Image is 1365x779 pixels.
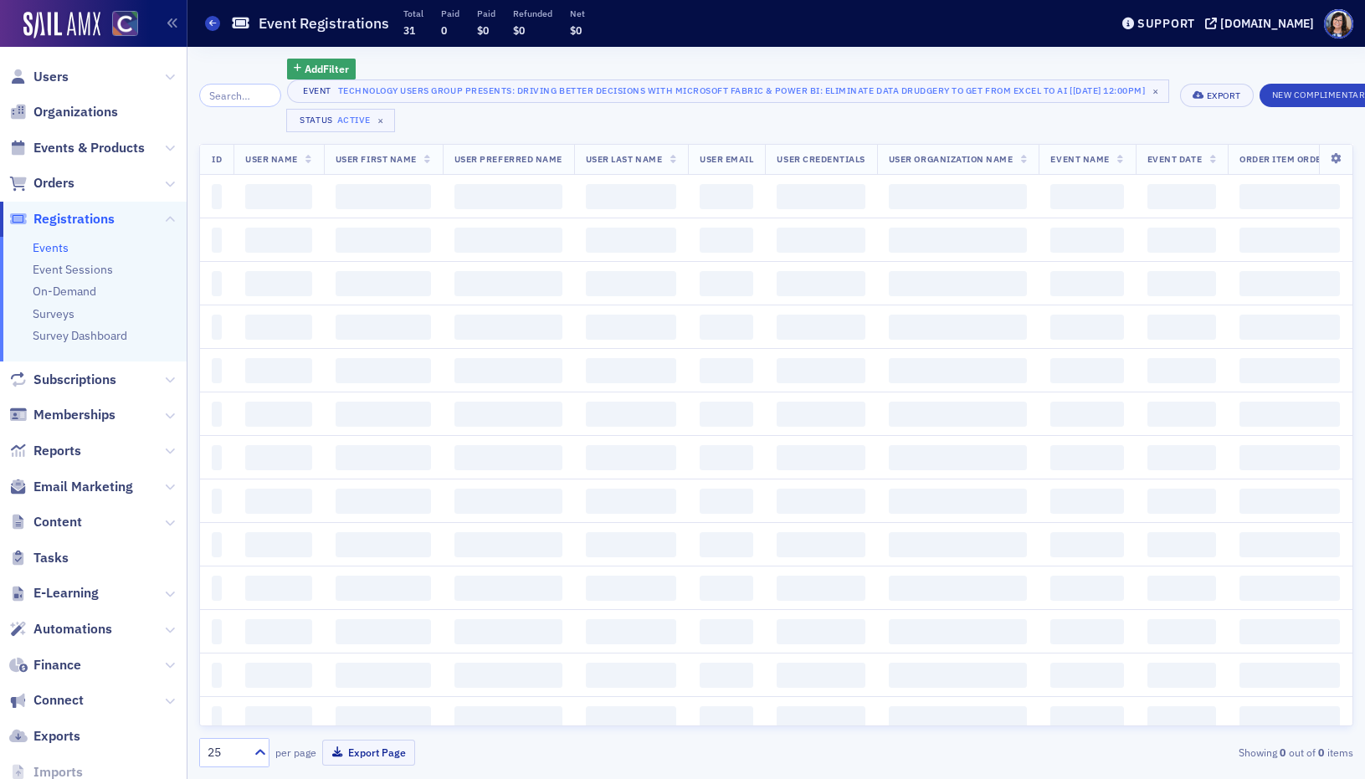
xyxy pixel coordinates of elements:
span: ‌ [889,402,1028,427]
span: ‌ [700,358,753,383]
span: ‌ [1050,489,1123,514]
a: Reports [9,442,81,460]
span: ‌ [336,445,431,470]
span: ‌ [777,271,865,296]
span: User Credentials [777,153,865,165]
span: ‌ [212,663,222,688]
span: ‌ [245,663,312,688]
span: ‌ [889,619,1028,644]
button: StatusActive× [286,109,395,132]
div: Status [299,115,334,126]
span: ‌ [889,184,1028,209]
span: ‌ [586,576,676,601]
span: ‌ [245,184,312,209]
span: ‌ [336,663,431,688]
span: Orders [33,174,74,192]
span: ‌ [245,445,312,470]
span: User Last Name [586,153,662,165]
span: ‌ [586,619,676,644]
span: ‌ [586,315,676,340]
span: ‌ [245,228,312,253]
span: ID [212,153,222,165]
span: ‌ [1239,358,1340,383]
a: Events [33,240,69,255]
span: User Email [700,153,753,165]
span: ‌ [336,619,431,644]
span: ‌ [245,619,312,644]
span: ‌ [889,358,1028,383]
span: ‌ [1050,445,1123,470]
span: ‌ [245,532,312,557]
span: ‌ [889,489,1028,514]
span: Tasks [33,549,69,567]
span: ‌ [454,532,562,557]
span: $0 [477,23,489,37]
span: ‌ [454,228,562,253]
span: ‌ [1050,184,1123,209]
span: ‌ [1050,576,1123,601]
p: Net [570,8,585,19]
span: ‌ [1050,358,1123,383]
a: Finance [9,656,81,674]
span: ‌ [212,706,222,731]
span: Event Date [1147,153,1202,165]
span: User Organization Name [889,153,1013,165]
span: ‌ [889,663,1028,688]
span: ‌ [586,402,676,427]
span: × [373,113,388,128]
a: SailAMX [23,12,100,38]
button: Export [1180,84,1253,107]
span: User Preferred Name [454,153,562,165]
a: Automations [9,620,112,638]
span: ‌ [700,315,753,340]
span: ‌ [889,271,1028,296]
span: ‌ [1147,706,1216,731]
span: ‌ [777,663,865,688]
span: ‌ [1147,358,1216,383]
span: ‌ [212,576,222,601]
div: Technology Users Group Presents: Driving Better Decisions with Microsoft Fabric & Power BI: Elimi... [338,82,1146,99]
span: ‌ [336,706,431,731]
button: [DOMAIN_NAME] [1205,18,1320,29]
a: E-Learning [9,584,99,602]
span: ‌ [777,445,865,470]
span: User First Name [336,153,417,165]
span: Events & Products [33,139,145,157]
span: Email Marketing [33,478,133,496]
span: ‌ [700,576,753,601]
span: ‌ [336,184,431,209]
span: ‌ [889,576,1028,601]
span: ‌ [454,402,562,427]
input: Search… [199,84,281,107]
span: ‌ [1147,445,1216,470]
span: ‌ [1239,228,1340,253]
span: ‌ [245,315,312,340]
a: Exports [9,727,80,746]
div: 25 [208,744,244,761]
span: ‌ [700,663,753,688]
a: Users [9,68,69,86]
span: Finance [33,656,81,674]
a: Email Marketing [9,478,133,496]
span: ‌ [1239,184,1340,209]
span: ‌ [1147,228,1216,253]
span: ‌ [1050,228,1123,253]
span: ‌ [454,706,562,731]
span: ‌ [586,706,676,731]
span: ‌ [1239,489,1340,514]
span: E-Learning [33,584,99,602]
span: ‌ [245,576,312,601]
a: Surveys [33,306,74,321]
span: Order Item Order ID [1239,153,1340,165]
span: ‌ [700,228,753,253]
span: ‌ [245,271,312,296]
span: Exports [33,727,80,746]
span: ‌ [586,445,676,470]
span: ‌ [889,706,1028,731]
span: ‌ [454,663,562,688]
span: ‌ [1147,271,1216,296]
span: ‌ [700,489,753,514]
button: AddFilter [287,59,356,79]
span: ‌ [454,576,562,601]
span: ‌ [889,532,1028,557]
